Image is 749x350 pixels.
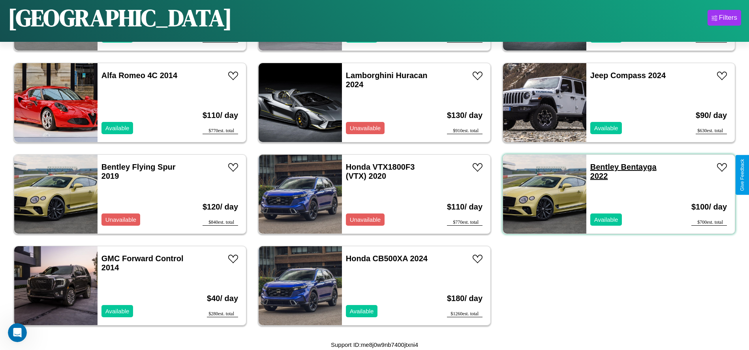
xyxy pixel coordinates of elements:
[350,123,381,133] p: Unavailable
[346,254,428,263] a: Honda CB500XA 2024
[708,10,741,26] button: Filters
[691,219,727,226] div: $ 700 est. total
[447,103,482,128] h3: $ 130 / day
[203,128,238,134] div: $ 770 est. total
[594,123,618,133] p: Available
[719,14,737,22] div: Filters
[105,123,130,133] p: Available
[740,159,745,191] div: Give Feedback
[447,128,482,134] div: $ 910 est. total
[350,214,381,225] p: Unavailable
[203,103,238,128] h3: $ 110 / day
[101,254,184,272] a: GMC Forward Control 2014
[590,163,657,180] a: Bentley Bentayga 2022
[207,286,238,311] h3: $ 40 / day
[105,306,130,316] p: Available
[691,195,727,219] h3: $ 100 / day
[346,71,428,89] a: Lamborghini Huracan 2024
[105,214,136,225] p: Unavailable
[594,214,618,225] p: Available
[101,163,176,180] a: Bentley Flying Spur 2019
[447,219,482,226] div: $ 770 est. total
[8,323,27,342] iframe: Intercom live chat
[203,219,238,226] div: $ 840 est. total
[350,306,374,316] p: Available
[696,103,727,128] h3: $ 90 / day
[447,195,482,219] h3: $ 110 / day
[331,339,418,350] p: Support ID: me8j0w9nb7400jtxni4
[590,71,666,80] a: Jeep Compass 2024
[696,128,727,134] div: $ 630 est. total
[447,311,482,317] div: $ 1260 est. total
[101,71,177,80] a: Alfa Romeo 4C 2014
[447,286,482,311] h3: $ 180 / day
[346,163,415,180] a: Honda VTX1800F3 (VTX) 2020
[203,195,238,219] h3: $ 120 / day
[8,2,232,34] h1: [GEOGRAPHIC_DATA]
[207,311,238,317] div: $ 280 est. total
